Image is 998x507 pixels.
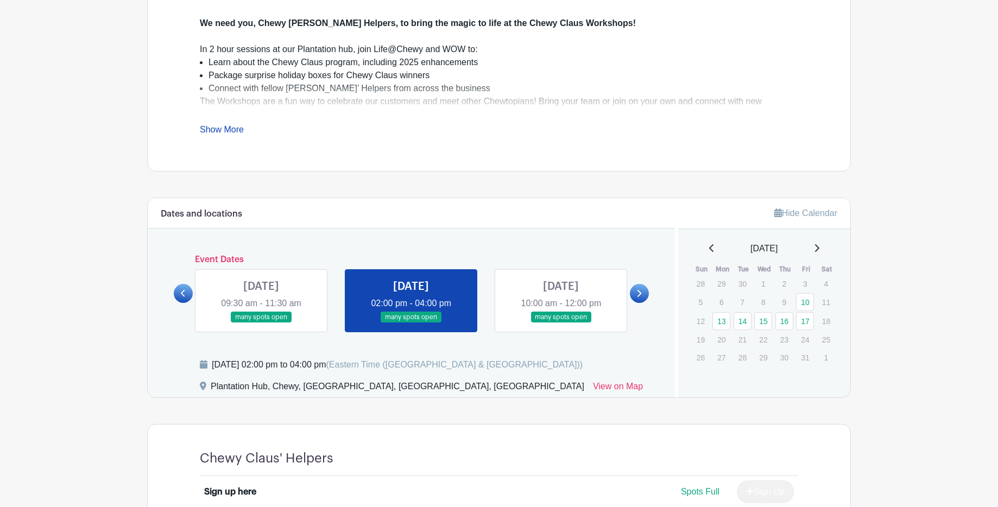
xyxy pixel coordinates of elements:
[754,312,772,330] a: 15
[692,294,710,310] p: 5
[817,264,838,275] th: Sat
[712,264,733,275] th: Mon
[774,208,837,218] a: Hide Calendar
[200,43,798,56] div: In 2 hour sessions at our Plantation hub, join Life@Chewy and WOW to:
[775,349,793,366] p: 30
[754,264,775,275] th: Wed
[775,312,793,330] a: 16
[750,242,778,255] span: [DATE]
[796,312,814,330] a: 17
[734,331,751,348] p: 21
[204,485,256,498] div: Sign up here
[193,255,630,265] h6: Event Dates
[734,275,751,292] p: 30
[733,264,754,275] th: Tue
[817,313,835,329] p: 18
[326,360,583,369] span: (Eastern Time ([GEOGRAPHIC_DATA] & [GEOGRAPHIC_DATA]))
[593,380,643,397] a: View on Map
[200,18,636,28] strong: We need you, Chewy [PERSON_NAME] Helpers, to bring the magic to life at the Chewy Claus Workshops!
[817,275,835,292] p: 4
[209,82,798,95] li: Connect with fellow [PERSON_NAME]’ Helpers from across the business
[212,358,583,371] div: [DATE] 02:00 pm to 04:00 pm
[209,56,798,69] li: Learn about the Chewy Claus program, including 2025 enhancements
[796,293,814,311] a: 10
[754,275,772,292] p: 1
[692,275,710,292] p: 28
[817,349,835,366] p: 1
[795,264,817,275] th: Fri
[211,380,584,397] div: Plantation Hub, Chewy, [GEOGRAPHIC_DATA], [GEOGRAPHIC_DATA], [GEOGRAPHIC_DATA]
[817,331,835,348] p: 25
[692,349,710,366] p: 26
[712,331,730,348] p: 20
[796,275,814,292] p: 3
[161,209,242,219] h6: Dates and locations
[796,349,814,366] p: 31
[712,312,730,330] a: 13
[734,294,751,310] p: 7
[775,331,793,348] p: 23
[754,294,772,310] p: 8
[200,125,244,138] a: Show More
[734,349,751,366] p: 28
[209,69,798,82] li: Package surprise holiday boxes for Chewy Claus winners
[200,95,798,186] div: The Workshops are a fun way to celebrate our customers and meet other Chewtopians! Bring your tea...
[712,294,730,310] p: 6
[775,275,793,292] p: 2
[754,349,772,366] p: 29
[712,349,730,366] p: 27
[692,313,710,329] p: 12
[691,264,712,275] th: Sun
[796,331,814,348] p: 24
[200,451,333,466] h4: Chewy Claus' Helpers
[692,331,710,348] p: 19
[754,331,772,348] p: 22
[775,294,793,310] p: 9
[775,264,796,275] th: Thu
[734,312,751,330] a: 14
[712,275,730,292] p: 29
[817,294,835,310] p: 11
[681,487,719,496] span: Spots Full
